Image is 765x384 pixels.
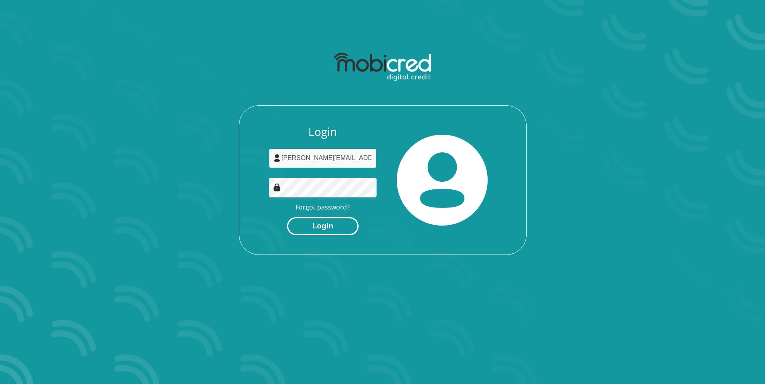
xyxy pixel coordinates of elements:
input: Username [269,148,377,168]
a: Forgot password? [295,203,350,212]
img: user-icon image [273,154,281,162]
img: Image [273,183,281,191]
img: mobicred logo [334,53,431,81]
button: Login [287,217,359,235]
h3: Login [269,125,377,139]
